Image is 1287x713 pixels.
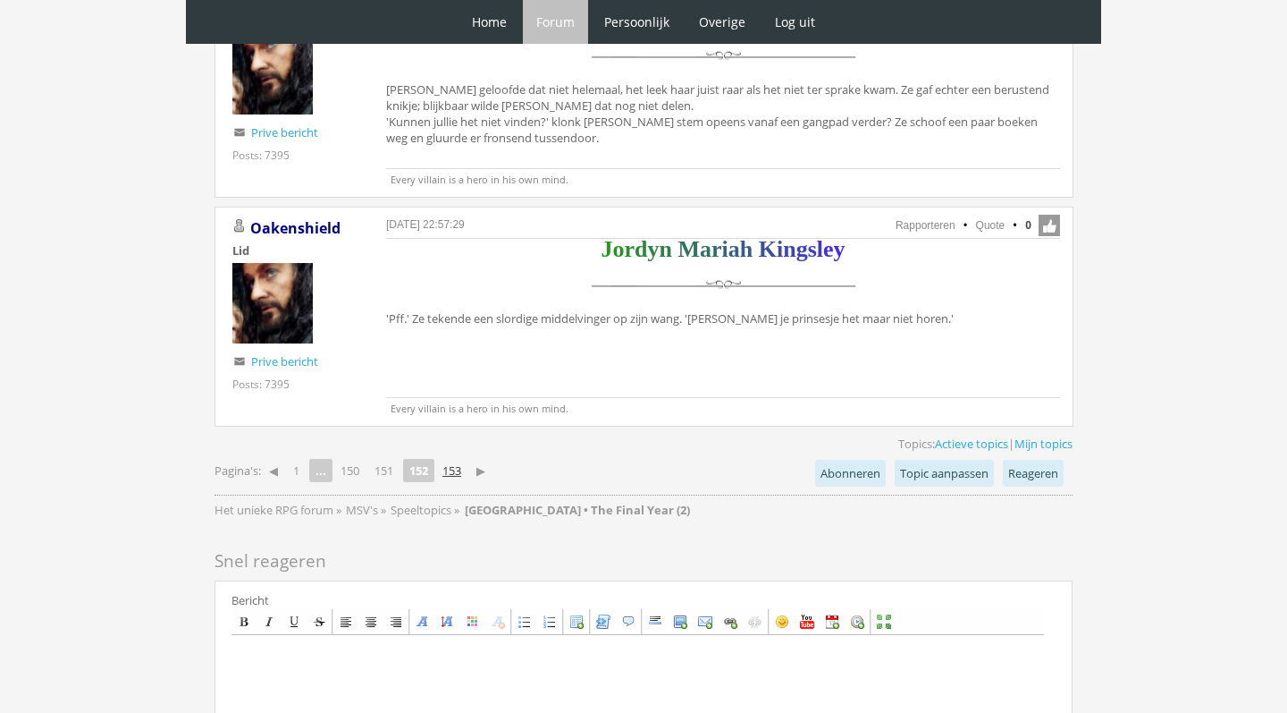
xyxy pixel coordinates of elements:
[596,615,610,629] div: Code
[336,502,341,518] span: »
[877,615,891,629] div: Maximize
[850,615,864,629] div: Insert current time
[403,459,434,482] strong: 152
[513,610,536,633] a: Bullet list
[673,615,687,629] div: Insert an image
[469,458,492,483] a: ▶
[232,34,313,115] img: Oakenshield
[491,615,505,629] div: Remove Formatting
[700,236,711,262] span: a
[282,610,306,633] a: Underline (Ctrl+U)
[694,610,717,633] a: Insert an email
[592,610,615,633] a: Code
[770,610,794,633] a: Insert an emoticon
[339,615,353,629] div: Align left
[436,610,459,633] a: Font Size
[386,242,1060,331] div: 'Pff.' Ze tekende een slordige middelvinger op zijn wang. '[PERSON_NAME] je prinsesje het maar ni...
[384,610,408,633] a: Align right
[250,218,341,238] a: Oakenshield
[723,615,737,629] div: Insert a link
[817,236,823,262] span: l
[872,610,896,633] a: Maximize (Ctrl+Shift+M)
[346,502,381,518] a: MSV's
[543,615,557,629] div: Ordered list
[214,502,336,518] a: Het unieke RPG forum
[740,236,753,262] span: h
[262,615,276,629] div: Italic
[635,236,647,262] span: d
[845,610,869,633] a: Insert current time
[386,168,1060,186] p: Every villain is a hero in his own mind.
[232,263,313,344] img: Oakenshield
[364,615,378,629] div: Center
[334,610,357,633] a: Align left
[777,236,783,262] span: i
[748,615,762,629] div: Unlink
[416,615,430,629] div: Font Name
[617,610,640,633] a: Insert a Quote
[411,610,434,633] a: Font Name
[825,615,839,629] div: Insert current date
[309,459,332,482] span: ...
[391,502,451,518] span: Speeltopics
[517,615,532,629] div: Bullet list
[722,236,728,262] span: i
[711,236,722,262] span: r
[895,460,994,487] a: Topic aanpassen
[287,615,301,629] div: Underline
[386,397,1060,415] p: Every villain is a hero in his own mind.
[367,458,400,483] a: 151
[775,615,789,629] div: Insert an emoticon
[677,236,700,262] span: M
[612,236,624,262] span: o
[232,242,357,259] div: Lid
[232,148,290,163] div: Posts: 7395
[834,236,845,262] span: y
[783,236,795,262] span: n
[286,458,307,483] a: 1
[1014,436,1072,452] a: Mijn topics
[237,615,251,629] div: Bold
[454,502,459,518] span: »
[257,610,281,633] a: Italic (Ctrl+I)
[1025,217,1031,233] span: 0
[1039,215,1060,236] span: Like deze post
[896,219,955,232] a: Rapporteren
[744,610,767,633] a: Unlink
[214,463,261,480] span: Pagina's:
[698,615,712,629] div: Insert an email
[435,458,468,483] a: 153
[565,610,588,633] a: Insert a table
[823,236,834,262] span: e
[728,236,740,262] span: a
[648,615,662,629] div: Insert a horizontal rule
[359,610,383,633] a: Center
[232,610,256,633] a: Bold (Ctrl+B)
[660,236,672,262] span: n
[333,458,366,483] a: 150
[648,236,660,262] span: y
[935,436,1008,452] a: Actieve topics
[796,236,808,262] span: g
[441,615,455,629] div: Font Size
[820,610,844,633] a: Insert current date
[214,502,333,518] span: Het unieke RPG forum
[389,615,403,629] div: Align right
[538,610,561,633] a: Ordered list
[815,460,886,487] a: Abonneren
[898,436,1072,452] span: Topics: |
[465,502,690,518] strong: [GEOGRAPHIC_DATA] • The Final Year (2)
[643,610,667,633] a: Insert a horizontal rule
[232,219,247,233] img: Gebruiker is offline
[808,236,817,262] span: s
[621,615,635,629] div: Insert a Quote
[251,124,318,140] a: Prive bericht
[214,547,1072,576] h2: Snel reageren
[381,502,386,518] span: »
[669,610,692,633] a: Insert an image
[386,13,1060,150] div: [PERSON_NAME] geloofde dat niet helemaal, het leek haar juist raar als het niet ter sprake kwam. ...
[386,218,465,231] a: [DATE] 22:57:29
[585,266,862,306] img: scheidingslijn.png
